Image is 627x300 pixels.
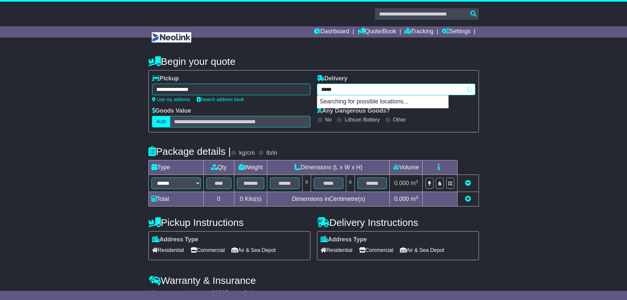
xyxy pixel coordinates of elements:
h4: Pickup Instructions [148,217,310,228]
td: 0 [203,192,234,206]
span: 0.000 [394,196,409,202]
a: Dashboard [314,26,349,38]
h4: Package details | [148,146,231,157]
td: Dimensions (L x W x H) [267,160,390,175]
td: x [302,175,311,192]
span: m [411,180,418,186]
td: x [346,175,354,192]
label: Goods Value [152,107,191,115]
span: Air & Sea Depot [231,245,276,255]
sup: 3 [416,195,418,200]
label: AUD [152,116,170,127]
a: Add new item [465,196,471,202]
label: Pickup [152,75,179,82]
a: Tracking [405,26,433,38]
a: Quote/Book [357,26,396,38]
td: Type [148,160,203,175]
label: No [325,117,332,123]
label: Delivery [317,75,348,82]
label: lb/in [266,150,277,157]
span: Residential [152,245,184,255]
span: 0.000 [394,180,409,186]
a: Use my address [152,97,190,102]
span: Commercial [359,245,393,255]
label: kg/cm [239,150,255,157]
div: All our quotes include a $ FreightSafe warranty. [148,289,479,297]
span: Air & Sea Depot [400,245,444,255]
span: Residential [321,245,353,255]
a: Search address book [197,97,244,102]
span: Commercial [191,245,225,255]
label: Other [393,117,406,123]
label: Lithium Battery [345,117,380,123]
sup: 3 [416,179,418,184]
label: Any Dangerous Goods? [317,107,390,115]
td: Weight [234,160,267,175]
td: Volume [390,160,423,175]
a: Remove this item [465,180,471,186]
td: Total [148,192,203,206]
h4: Warranty & Insurance [148,275,479,286]
h4: Begin your quote [148,56,479,67]
td: Dimensions in Centimetre(s) [267,192,390,206]
span: 0 [240,196,243,202]
span: 250 [215,289,225,296]
typeahead: Please provide city [317,84,475,95]
h4: Delivery Instructions [317,217,479,228]
span: m [411,196,418,202]
label: Address Type [152,236,198,243]
p: Searching for possible locations... [317,95,448,108]
a: Settings [442,26,471,38]
label: Address Type [321,236,367,243]
td: Kilo(s) [234,192,267,206]
td: Qty [203,160,234,175]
